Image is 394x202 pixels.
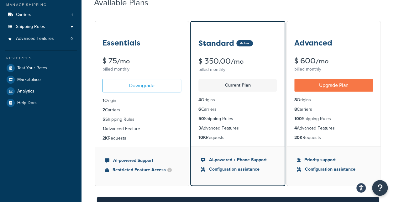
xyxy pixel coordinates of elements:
[5,97,77,109] a: Help Docs
[102,107,105,113] strong: 2
[294,115,302,122] strong: 100
[294,106,373,113] li: Carriers
[102,107,181,114] li: Carriers
[102,97,104,104] strong: 1
[102,79,181,92] a: Downgrade
[105,167,179,173] li: Restricted Feature Access
[5,56,77,61] div: Resources
[201,157,275,163] li: AI-powered + Phone Support
[198,39,234,47] h3: Standard
[5,86,77,97] a: Analytics
[294,97,297,103] strong: 8
[294,115,373,122] li: Shipping Rules
[231,57,244,66] small: /mo
[198,134,206,141] strong: 10K
[102,57,181,65] div: $ 75
[294,125,373,132] li: Advanced Features
[198,125,277,132] li: Advanced Features
[198,97,277,104] li: Origins
[5,9,77,21] a: Carriers 1
[16,12,31,18] span: Carriers
[297,157,370,163] li: Priority support
[236,40,253,46] div: Active
[71,12,73,18] span: 1
[294,57,373,65] div: $ 600
[5,2,77,8] div: Manage Shipping
[17,89,34,94] span: Analytics
[198,115,204,122] strong: 50
[17,100,38,106] span: Help Docs
[5,33,77,45] a: Advanced Features 0
[17,77,41,82] span: Marketplace
[5,33,77,45] li: Advanced Features
[198,106,277,113] li: Carriers
[102,125,104,132] strong: 1
[5,74,77,85] a: Marketplace
[17,66,47,71] span: Test Your Rates
[294,39,332,47] h3: Advanced
[102,116,181,123] li: Shipping Rules
[102,65,181,74] div: billed monthly
[294,65,373,74] div: billed monthly
[102,39,140,47] h3: Essentials
[102,125,181,132] li: Advanced Feature
[71,36,73,41] span: 0
[372,180,388,196] button: Open Resource Center
[316,57,328,66] small: /mo
[16,24,45,29] span: Shipping Rules
[5,62,77,74] a: Test Your Rates
[198,125,201,131] strong: 3
[202,81,273,90] p: Current Plan
[102,97,181,104] li: Origin
[294,134,373,141] li: Requests
[294,134,302,141] strong: 20K
[198,57,277,65] div: $ 350.00
[105,157,179,164] li: AI-powered Support
[117,57,130,66] small: /mo
[294,125,297,131] strong: 4
[294,106,297,113] strong: 8
[16,36,54,41] span: Advanced Features
[102,135,181,142] li: Requests
[102,135,108,141] strong: 2K
[294,79,373,92] a: Upgrade Plan
[198,65,277,74] div: billed monthly
[198,106,201,113] strong: 6
[297,166,370,173] li: Configuration assistance
[5,9,77,21] li: Carriers
[198,115,277,122] li: Shipping Rules
[5,21,77,33] a: Shipping Rules
[198,97,201,103] strong: 4
[294,97,373,104] li: Origins
[198,134,277,141] li: Requests
[201,166,275,173] li: Configuration assistance
[102,116,105,123] strong: 5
